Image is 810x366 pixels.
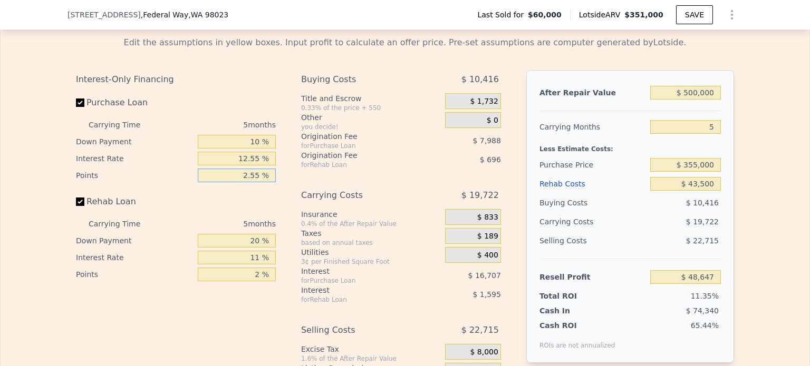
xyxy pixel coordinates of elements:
[301,142,419,150] div: for Purchase Loan
[686,306,719,315] span: $ 74,340
[76,70,276,89] div: Interest-Only Financing
[76,192,194,211] label: Rehab Loan
[676,5,713,24] button: SAVE
[301,112,441,123] div: Other
[76,98,84,107] input: Purchase Loan
[301,186,419,205] div: Carrying Costs
[539,155,646,174] div: Purchase Price
[301,131,419,142] div: Origination Fee
[89,215,157,232] div: Carrying Time
[301,258,441,266] div: 3¢ per Finished Square Foot
[76,197,84,206] input: Rehab Loan
[76,133,194,150] div: Down Payment
[487,116,498,125] span: $ 0
[539,331,615,350] div: ROIs are not annualized
[470,97,498,106] span: $ 1,732
[528,9,562,20] span: $60,000
[301,266,419,276] div: Interest
[301,321,419,340] div: Selling Costs
[579,9,624,20] span: Lotside ARV
[301,123,441,131] div: you decide!
[539,291,605,301] div: Total ROI
[624,11,663,19] span: $351,000
[468,271,501,280] span: $ 16,707
[539,83,646,102] div: After Repair Value
[301,104,441,112] div: 0.33% of the price + 550
[472,136,500,145] span: $ 7,988
[539,320,615,331] div: Cash ROI
[301,285,419,295] div: Interest
[461,321,499,340] span: $ 22,715
[76,150,194,167] div: Interest Rate
[477,232,498,241] span: $ 189
[301,209,441,220] div: Insurance
[477,9,528,20] span: Last Sold for
[76,93,194,112] label: Purchase Loan
[539,193,646,212] div: Buying Costs
[161,116,276,133] div: 5 months
[301,150,419,161] div: Origination Fee
[301,70,419,89] div: Buying Costs
[461,186,499,205] span: $ 19,722
[539,305,605,316] div: Cash In
[691,321,719,330] span: 65.44%
[477,213,498,222] span: $ 833
[141,9,228,20] span: , Federal Way
[301,247,441,258] div: Utilities
[301,93,441,104] div: Title and Escrow
[539,117,646,136] div: Carrying Months
[76,232,194,249] div: Down Payment
[472,290,500,299] span: $ 1,595
[89,116,157,133] div: Carrying Time
[76,167,194,184] div: Points
[76,266,194,283] div: Points
[686,217,719,226] span: $ 19,722
[301,354,441,363] div: 1.6% of the After Repair Value
[301,220,441,228] div: 0.4% of the After Repair Value
[539,268,646,286] div: Resell Profit
[686,236,719,245] span: $ 22,715
[301,239,441,247] div: based on annual taxes
[301,228,441,239] div: Taxes
[301,344,441,354] div: Excise Tax
[461,70,499,89] span: $ 10,416
[477,251,498,260] span: $ 400
[76,36,734,49] div: Edit the assumptions in yellow boxes. Input profit to calculate an offer price. Pre-set assumptio...
[188,11,228,19] span: , WA 98023
[67,9,141,20] span: [STREET_ADDRESS]
[301,295,419,304] div: for Rehab Loan
[539,174,646,193] div: Rehab Costs
[161,215,276,232] div: 5 months
[686,199,719,207] span: $ 10,416
[721,4,742,25] button: Show Options
[76,249,194,266] div: Interest Rate
[691,292,719,300] span: 11.35%
[470,348,498,357] span: $ 8,000
[539,136,721,155] div: Less Estimate Costs:
[480,155,501,164] span: $ 696
[539,231,646,250] div: Selling Costs
[301,276,419,285] div: for Purchase Loan
[301,161,419,169] div: for Rehab Loan
[539,212,605,231] div: Carrying Costs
